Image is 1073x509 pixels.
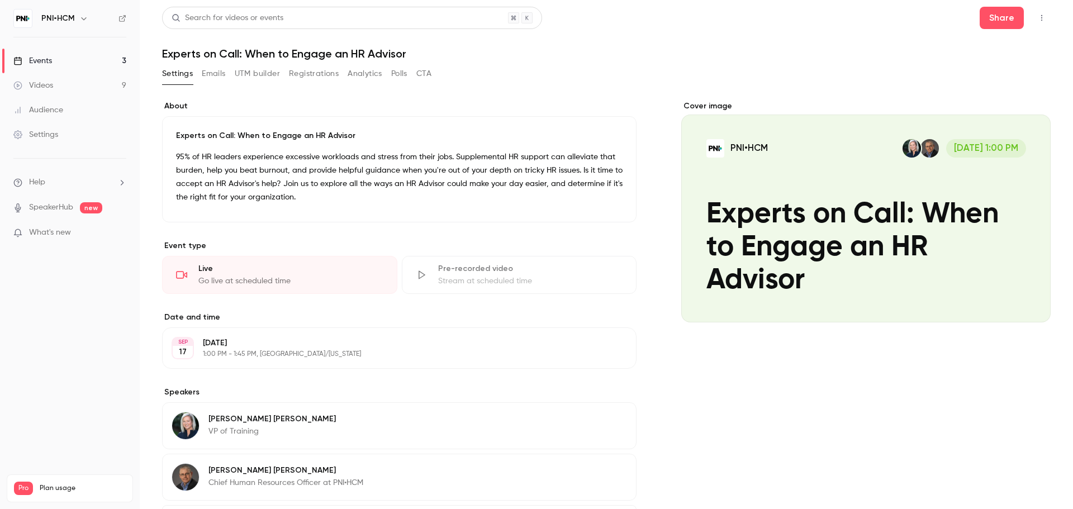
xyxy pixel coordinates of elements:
p: Event type [162,240,637,251]
div: Go live at scheduled time [198,275,383,287]
p: [DATE] [203,337,577,349]
a: SpeakerHub [29,202,73,213]
button: Polls [391,65,407,83]
div: Search for videos or events [172,12,283,24]
p: Chief Human Resources Officer at PNI•HCM [208,477,363,488]
div: LiveGo live at scheduled time [162,256,397,294]
span: Plan usage [40,484,126,493]
div: Events [13,55,52,66]
span: Help [29,177,45,188]
p: [PERSON_NAME] [PERSON_NAME] [208,413,336,425]
img: Kyle Wade [172,464,199,491]
p: 95% of HR leaders experience excessive workloads and stress from their jobs. Supplemental HR supp... [176,150,623,204]
button: UTM builder [235,65,280,83]
label: Date and time [162,312,637,323]
div: Amy Miller[PERSON_NAME] [PERSON_NAME]VP of Training [162,402,637,449]
div: Videos [13,80,53,91]
div: SEP [173,338,193,346]
span: What's new [29,227,71,239]
h6: PNI•HCM [41,13,75,24]
button: Share [980,7,1024,29]
p: 1:00 PM - 1:45 PM, [GEOGRAPHIC_DATA]/[US_STATE] [203,350,577,359]
div: Kyle Wade[PERSON_NAME] [PERSON_NAME]Chief Human Resources Officer at PNI•HCM [162,454,637,501]
div: Live [198,263,383,274]
img: PNI•HCM [14,9,32,27]
section: Cover image [681,101,1051,322]
p: [PERSON_NAME] [PERSON_NAME] [208,465,363,476]
label: About [162,101,637,112]
div: Stream at scheduled time [438,275,623,287]
p: Experts on Call: When to Engage an HR Advisor [176,130,623,141]
img: Amy Miller [172,412,199,439]
div: Pre-recorded video [438,263,623,274]
p: 17 [179,346,187,358]
li: help-dropdown-opener [13,177,126,188]
label: Cover image [681,101,1051,112]
div: Audience [13,104,63,116]
div: Settings [13,129,58,140]
button: Analytics [348,65,382,83]
button: Emails [202,65,225,83]
h1: Experts on Call: When to Engage an HR Advisor [162,47,1051,60]
span: Pro [14,482,33,495]
button: Registrations [289,65,339,83]
button: CTA [416,65,431,83]
p: VP of Training [208,426,336,437]
iframe: Noticeable Trigger [113,228,126,238]
span: new [80,202,102,213]
label: Speakers [162,387,637,398]
button: Settings [162,65,193,83]
div: Pre-recorded videoStream at scheduled time [402,256,637,294]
